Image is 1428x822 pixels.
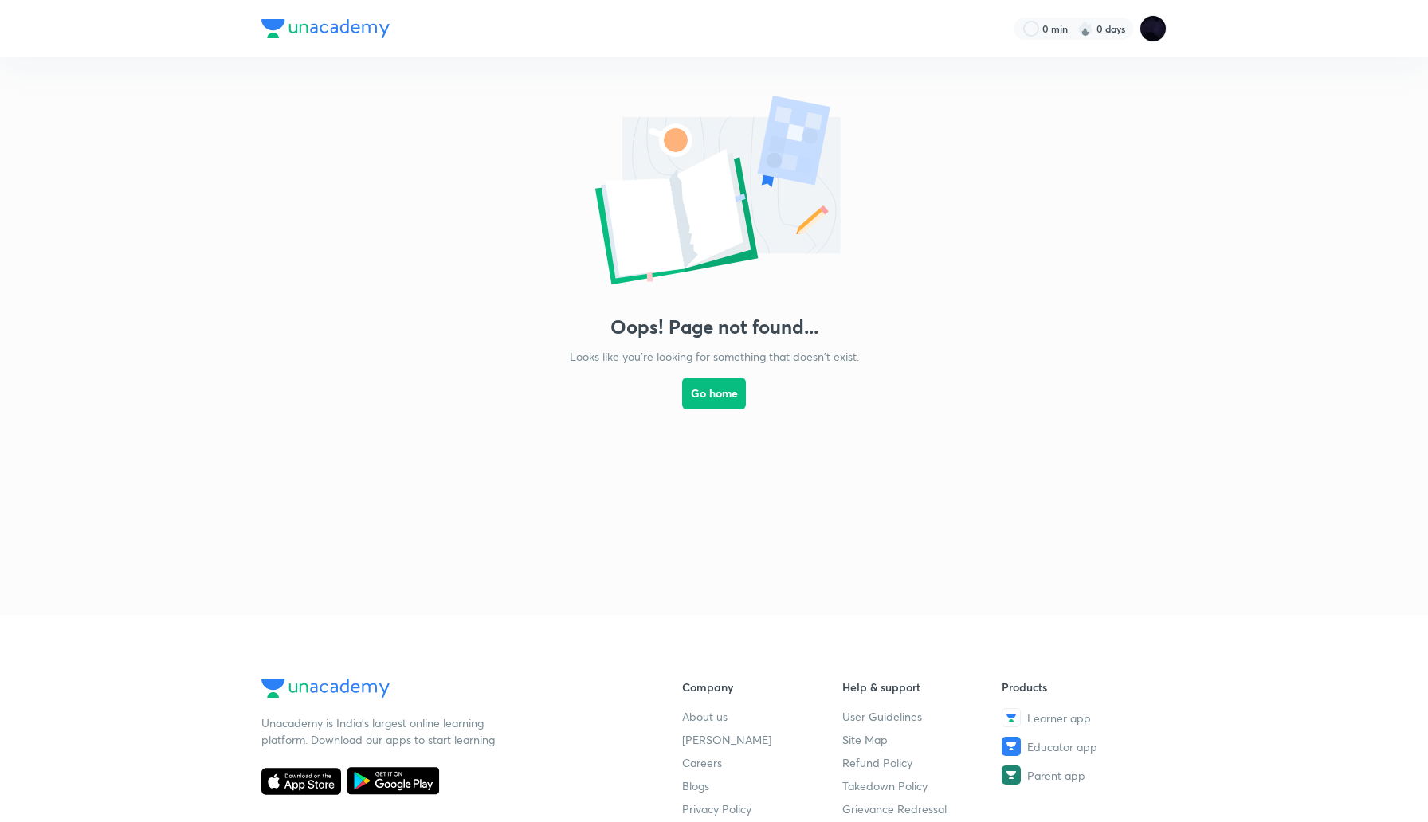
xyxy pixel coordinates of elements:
h6: Products [1002,679,1162,695]
a: Blogs [682,777,842,794]
span: Careers [682,754,722,771]
a: About us [682,708,842,725]
img: Educator app [1002,737,1021,756]
a: User Guidelines [842,708,1002,725]
h6: Help & support [842,679,1002,695]
a: Privacy Policy [682,800,842,817]
img: Company Logo [261,19,390,38]
a: Educator app [1002,737,1162,756]
a: Learner app [1002,708,1162,727]
img: error [555,89,873,296]
a: Company Logo [261,679,631,702]
img: Megha Gor [1140,15,1167,42]
p: Looks like you're looking for something that doesn't exist. [570,348,859,365]
a: Grievance Redressal [842,800,1002,817]
span: Educator app [1027,738,1097,755]
p: Unacademy is India’s largest online learning platform. Download our apps to start learning [261,714,500,748]
h3: Oops! Page not found... [610,315,818,339]
a: Refund Policy [842,754,1002,771]
a: [PERSON_NAME] [682,731,842,748]
h6: Company [682,679,842,695]
img: Company Logo [261,679,390,698]
a: Parent app [1002,765,1162,785]
img: Learner app [1002,708,1021,727]
a: Site Map [842,731,1002,748]
span: Parent app [1027,767,1085,784]
button: Go home [682,378,746,409]
img: Parent app [1002,765,1021,785]
a: Careers [682,754,842,771]
span: Learner app [1027,710,1091,726]
a: Takedown Policy [842,777,1002,794]
img: streak [1077,21,1093,37]
a: Go home [682,365,746,451]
